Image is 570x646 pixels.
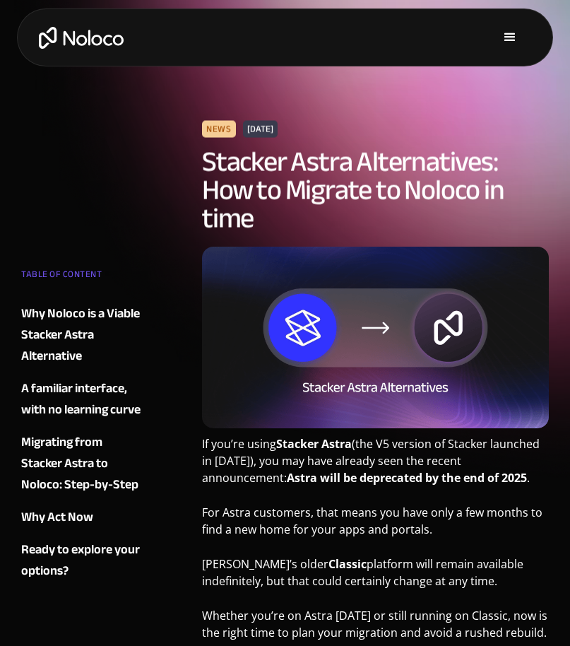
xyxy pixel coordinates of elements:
[202,504,549,548] p: For Astra customers, that means you have only a few months to find a new home for your apps and p...
[287,470,527,486] strong: Astra will be deprecated by the end of 2025
[202,148,549,233] h1: Stacker Astra Alternatives: How to Migrate to Noloco in time
[276,436,352,452] strong: Stacker Astra
[202,435,549,497] p: If you’re using (the V5 version of Stacker launched in [DATE]), you may have already seen the rec...
[21,432,143,495] a: Migrating from Stacker Astra to Noloco: Step-by-Step
[202,121,236,138] div: News
[39,27,124,49] a: home
[242,121,277,138] div: [DATE]
[21,378,143,421] a: A familiar interface, with no learning curve
[328,556,367,572] strong: Classic
[21,507,143,528] a: Why Act Now
[21,264,143,292] div: TABLE OF CONTENT
[489,16,531,59] div: menu
[21,507,93,528] div: Why Act Now
[202,556,549,600] p: [PERSON_NAME]’s older platform will remain available indefinitely, but that could certainly chang...
[21,303,143,367] a: Why Noloco is a Viable Stacker Astra Alternative
[21,539,143,582] a: Ready to explore your options?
